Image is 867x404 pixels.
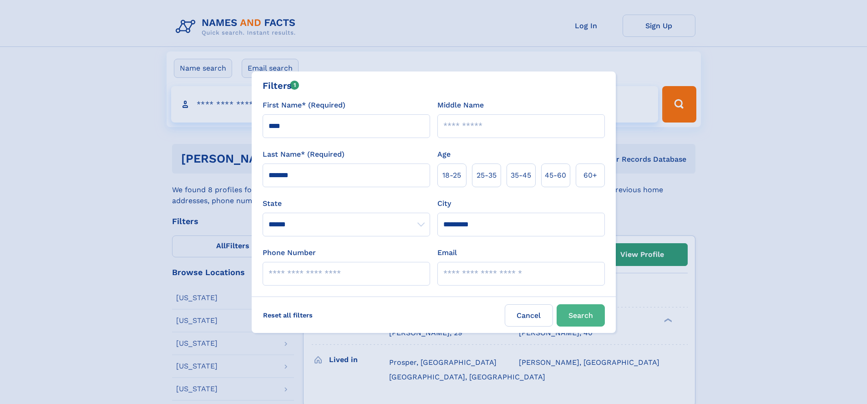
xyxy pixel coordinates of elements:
label: Age [437,149,451,160]
label: Phone Number [263,247,316,258]
span: 18‑25 [442,170,461,181]
span: 35‑45 [511,170,531,181]
label: Middle Name [437,100,484,111]
label: Last Name* (Required) [263,149,345,160]
button: Search [557,304,605,327]
label: City [437,198,451,209]
span: 45‑60 [545,170,566,181]
label: State [263,198,430,209]
label: Cancel [505,304,553,327]
span: 60+ [583,170,597,181]
label: First Name* (Required) [263,100,345,111]
div: Filters [263,79,299,92]
label: Email [437,247,457,258]
span: 25‑35 [477,170,497,181]
label: Reset all filters [257,304,319,326]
